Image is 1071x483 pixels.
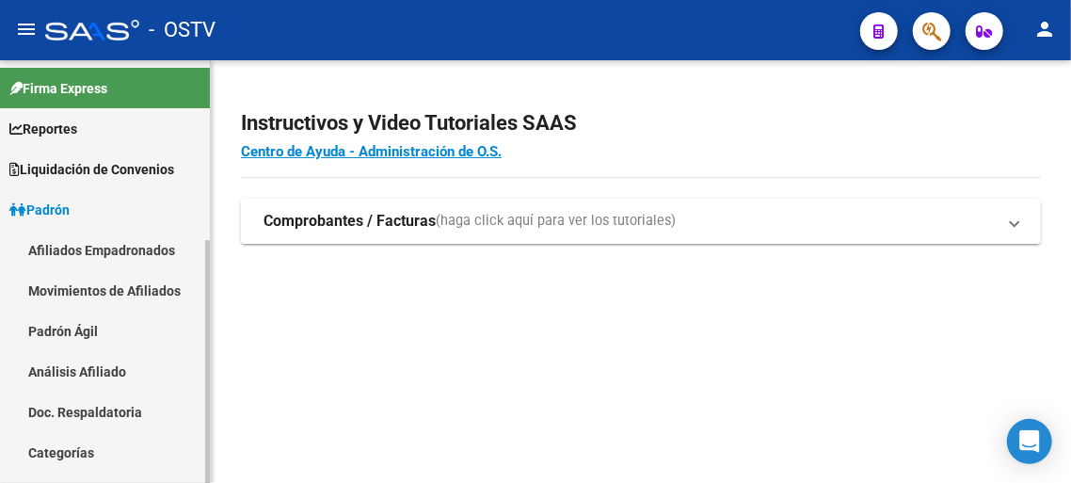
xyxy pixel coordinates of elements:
[1033,18,1056,40] mat-icon: person
[149,9,216,51] span: - OSTV
[9,119,77,139] span: Reportes
[9,78,107,99] span: Firma Express
[241,143,502,160] a: Centro de Ayuda - Administración de O.S.
[241,199,1041,244] mat-expansion-panel-header: Comprobantes / Facturas(haga click aquí para ver los tutoriales)
[9,159,174,180] span: Liquidación de Convenios
[9,200,70,220] span: Padrón
[241,105,1041,141] h2: Instructivos y Video Tutoriales SAAS
[264,211,436,232] strong: Comprobantes / Facturas
[1007,419,1052,464] div: Open Intercom Messenger
[436,211,676,232] span: (haga click aquí para ver los tutoriales)
[15,18,38,40] mat-icon: menu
